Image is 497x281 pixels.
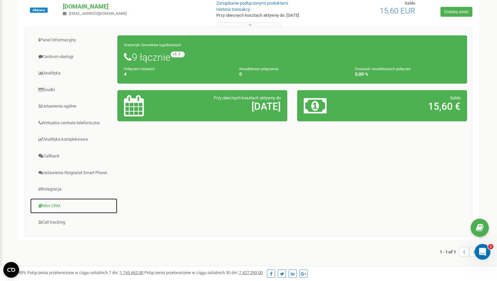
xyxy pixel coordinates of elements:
small: Nieodebrane połączenia [239,67,278,71]
span: Połączenia przetworzone w ciągu ostatnich 30 dni : [144,270,263,275]
span: Przy obecnych kosztach aktywny do [214,95,281,100]
a: Panel Informacyjny [30,32,118,48]
span: Saldo [405,1,415,6]
small: +5 [171,51,185,57]
h4: 0,00 % [355,72,461,77]
a: Historia transakcji [216,7,250,12]
h4: 4 [124,72,229,77]
u: 1 745 662,00 [120,270,143,275]
a: Centrum obsługi [30,49,118,65]
a: Analityka [30,65,118,81]
h2: 15,60 € [359,101,461,112]
span: Saldo [450,95,461,100]
h4: 0 [239,72,345,77]
a: Wirtualna centrala telefoniczna [30,115,118,131]
small: Statystyki dzwonków tygodniowych [124,43,181,47]
u: 7 427 293,00 [239,270,263,275]
a: Zarządzanie podłączonymi produktami [216,1,288,6]
p: [DOMAIN_NAME] [63,2,205,11]
a: Ustawienia ogólne [30,98,118,114]
nav: ... [440,240,479,263]
a: Integracja [30,181,118,197]
a: Mini CRM [30,198,118,214]
h2: [DATE] [179,101,281,112]
iframe: Intercom live chat [475,244,490,260]
span: Aktywny [30,8,48,13]
h1: 9 łącznie [124,51,461,63]
a: Call tracking [30,214,118,231]
span: 1 - 1 of 1 [440,247,459,257]
a: Ustawienia Ringostat Smart Phone [30,165,118,181]
a: Doładuj saldo [440,7,472,17]
span: 15,60 EUR [380,6,415,15]
span: Połączenia przetworzone w ciągu ostatnich 7 dni : [27,270,143,275]
small: Połączeń celowych [124,67,155,71]
span: 1 [488,244,493,249]
p: Przy obecnych kosztach aktywny do: [DATE] [216,12,321,19]
a: Callback [30,148,118,164]
span: [EMAIL_ADDRESS][DOMAIN_NAME] [69,11,127,16]
button: Open CMP widget [3,262,19,278]
a: Analityka kompleksowa [30,131,118,148]
small: Stosunek nieodebranych połączeń [355,67,411,71]
a: Środki [30,82,118,98]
